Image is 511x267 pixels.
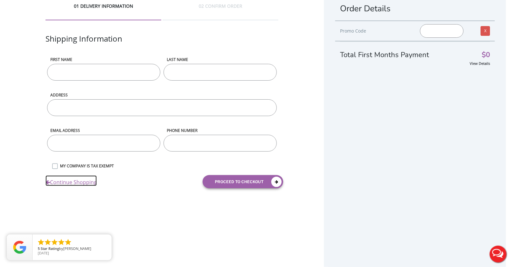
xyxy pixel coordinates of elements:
[45,33,278,57] div: Shipping Information
[38,246,40,251] span: 5
[38,251,49,255] span: [DATE]
[38,247,106,251] span: by
[44,238,52,246] li: 
[485,241,511,267] button: Live Chat
[64,238,72,246] li: 
[45,3,161,20] div: 01 DELIVERY INFORMATION
[164,128,277,133] label: phone number
[164,57,277,62] label: LAST NAME
[47,128,160,133] label: Email address
[57,238,65,246] li: 
[163,3,278,20] div: 02 CONFIRM ORDER
[340,3,490,14] h1: Order Details
[482,52,490,58] span: $0
[41,246,59,251] span: Star Rating
[470,61,490,66] a: View Details
[203,175,283,188] button: proceed to checkout
[340,41,490,60] div: Total First Months Payment
[13,241,26,254] img: Review Rating
[45,175,97,186] a: Continue Shopping
[340,27,410,35] div: Promo Code
[47,57,160,62] label: First name
[481,26,490,36] a: X
[37,238,45,246] li: 
[51,238,58,246] li: 
[63,246,91,251] span: [PERSON_NAME]
[57,163,278,169] label: MY COMPANY IS TAX EXEMPT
